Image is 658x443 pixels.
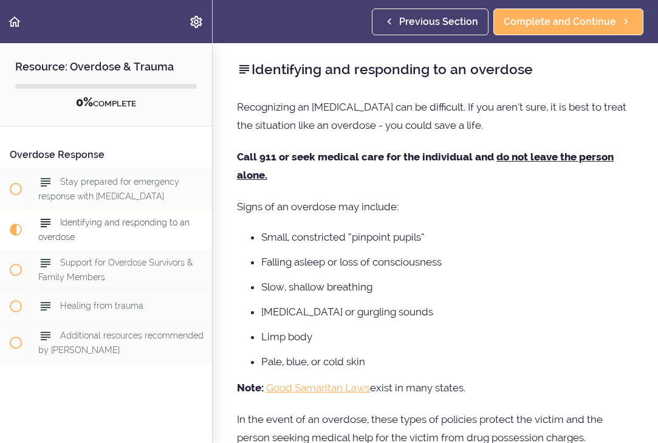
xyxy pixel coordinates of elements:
span: Stay prepared for emergency response with [MEDICAL_DATA] [38,177,179,201]
p: Signs of an overdose may include: [237,197,634,216]
li: Limp body [261,329,634,345]
h2: Identifying and responding to an overdose [237,59,634,80]
span: Complete and Continue [504,15,616,29]
span: Previous Section [399,15,478,29]
span: Additional resources recommended by [PERSON_NAME] [38,331,204,354]
li: [MEDICAL_DATA] or gurgling sounds [261,304,634,320]
p: exist in many states. [237,379,634,397]
span: 0% [76,95,93,109]
a: Complete and Continue [493,9,643,35]
svg: Settings Menu [189,15,204,29]
a: Previous Section [372,9,488,35]
div: COMPLETE [15,95,197,111]
strong: Call 911 or seek medical care for the individual and [237,151,494,163]
li: Slow, shallow breathing [261,279,634,295]
span: Healing from trauma [60,301,143,311]
span: Identifying and responding to an overdose [38,218,190,241]
li: Small, constricted “pinpoint pupils” [261,229,634,245]
svg: Back to course curriculum [7,15,22,29]
span: Support for Overdose Survivors & Family Members [38,258,193,281]
li: Pale, blue, or cold skin [261,354,634,369]
strong: Note: [237,382,264,394]
p: Recognizing an [MEDICAL_DATA] can be difficult. If you aren’t sure, it is best to treat the situa... [237,98,634,134]
li: Falling asleep or loss of consciousness [261,254,634,270]
a: Good Samaritan Laws [266,382,370,394]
